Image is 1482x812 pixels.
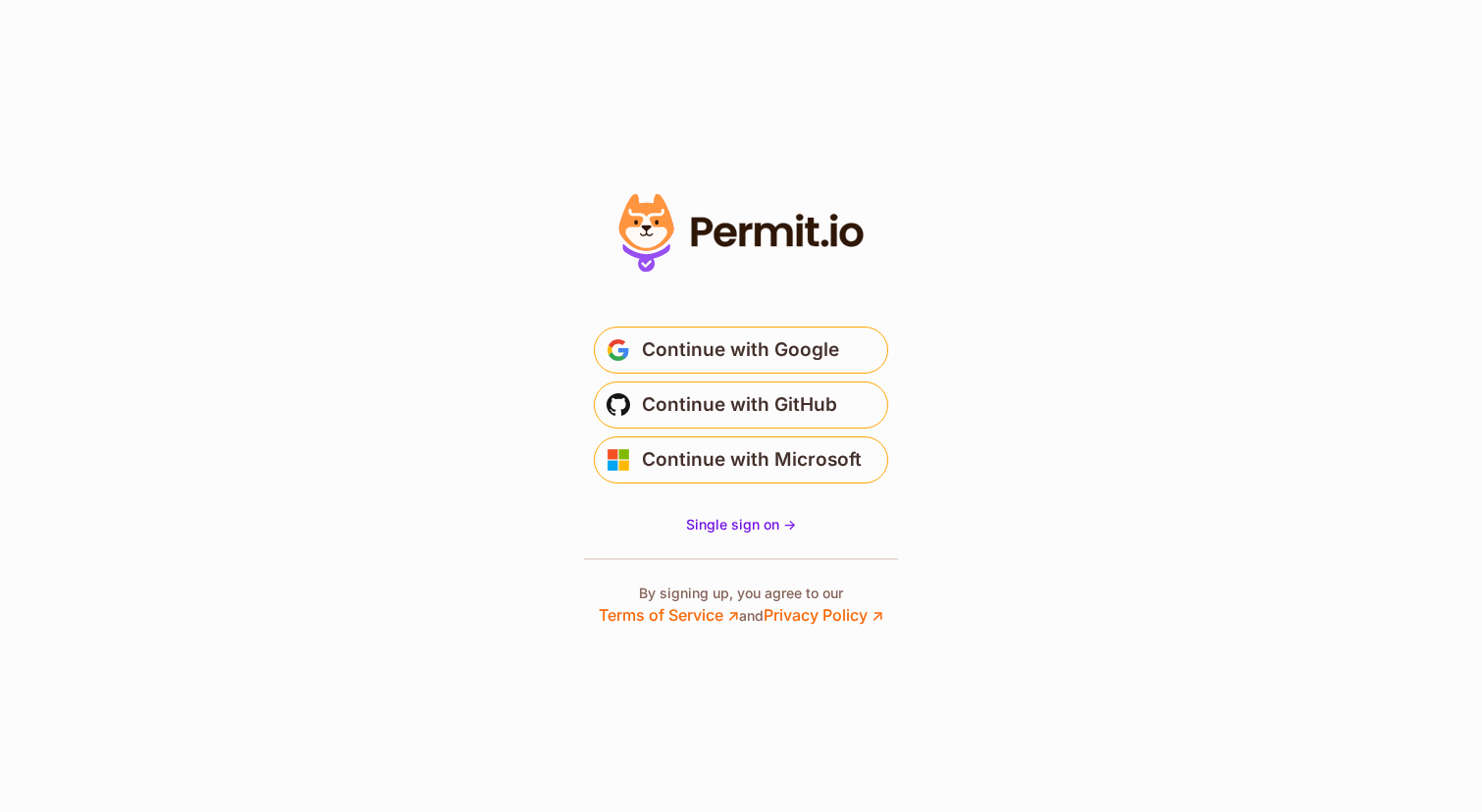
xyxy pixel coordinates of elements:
[594,436,888,483] button: Continue with Microsoft
[686,516,796,533] span: Single sign on ->
[642,334,839,366] span: Continue with Google
[599,584,883,627] p: By signing up, you agree to our and
[764,605,883,625] a: Privacy Policy ↗
[599,605,739,625] a: Terms of Service ↗
[594,381,888,429] button: Continue with GitHub
[594,327,888,374] button: Continue with Google
[686,515,796,534] a: Single sign on ->
[642,444,862,476] span: Continue with Microsoft
[642,389,837,421] span: Continue with GitHub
